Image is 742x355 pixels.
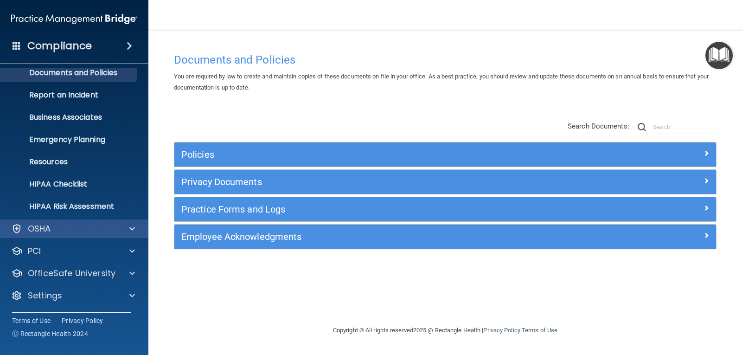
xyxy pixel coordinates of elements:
h4: Documents and Policies [174,54,716,66]
a: Settings [11,290,135,301]
p: HIPAA Risk Assessment [6,202,133,211]
h5: Policies [181,149,574,160]
span: You are required by law to create and maintain copies of these documents on file in your office. ... [174,73,709,91]
a: PCI [11,245,135,257]
a: Practice Forms and Logs [181,202,709,217]
p: Settings [28,290,62,301]
a: OSHA [11,223,135,234]
p: OSHA [28,223,51,234]
a: Privacy Policy [483,327,520,334]
p: PCI [28,245,41,257]
p: Report an Incident [6,90,133,100]
h5: Practice Forms and Logs [181,204,574,214]
span: Search Documents: [568,122,629,130]
a: OfficeSafe University [11,268,135,279]
h5: Employee Acknowledgments [181,232,574,242]
h5: Privacy Documents [181,177,574,187]
div: Copyright © All rights reserved 2025 @ Rectangle Health | | [276,316,614,345]
a: Employee Acknowledgments [181,229,709,244]
p: HIPAA Checklist [6,180,133,189]
p: Resources [6,157,133,167]
h4: Compliance [27,39,92,52]
input: Search [653,120,716,134]
img: ic-search.3b580494.png [638,123,646,131]
img: PMB logo [11,10,137,28]
p: Business Associates [6,113,133,122]
a: Policies [181,147,709,162]
span: Ⓒ Rectangle Health 2024 [12,329,88,338]
p: Documents and Policies [6,68,133,77]
a: Terms of Use [12,316,51,325]
a: Privacy Documents [181,174,709,189]
a: Terms of Use [522,327,557,334]
p: OfficeSafe University [28,268,115,279]
button: Open Resource Center [705,42,733,69]
a: Privacy Policy [62,316,103,325]
p: Emergency Planning [6,135,133,144]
